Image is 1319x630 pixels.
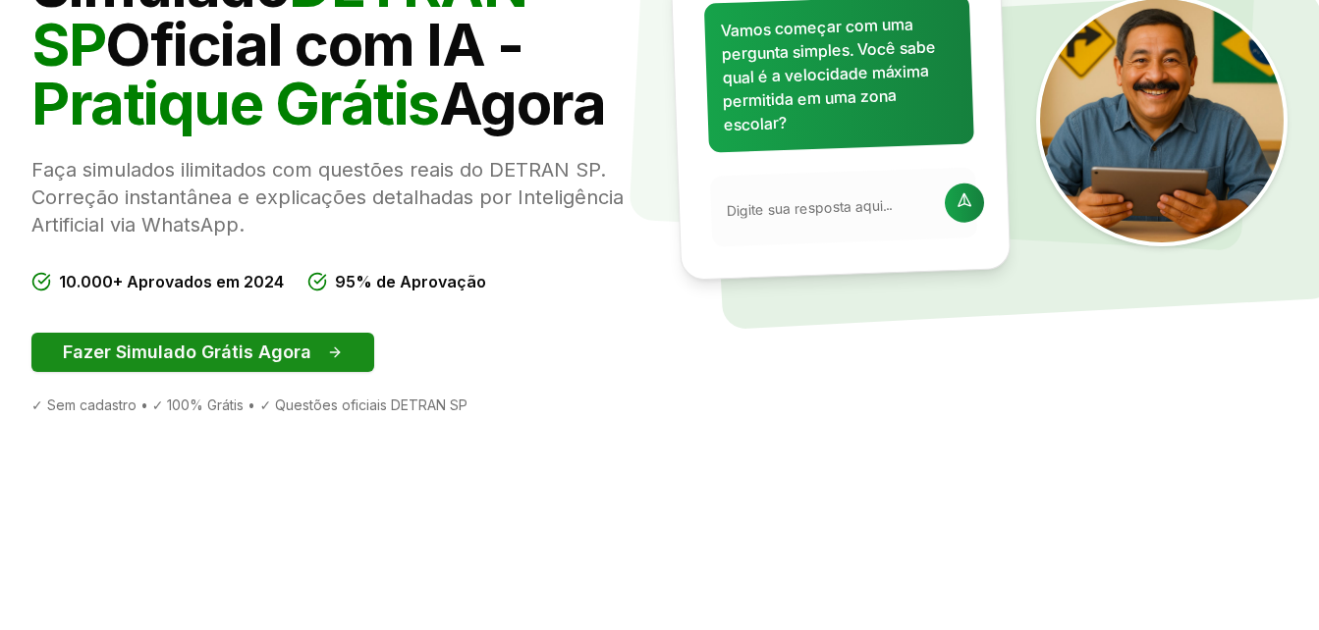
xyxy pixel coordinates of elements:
div: ✓ Sem cadastro • ✓ 100% Grátis • ✓ Questões oficiais DETRAN SP [31,395,644,415]
p: Faça simulados ilimitados com questões reais do DETRAN SP. Correção instantânea e explicações det... [31,156,644,238]
input: Digite sua resposta aqui... [726,194,933,221]
span: Pratique Grátis [31,68,439,138]
p: Vamos começar com uma pergunta simples. Você sabe qual é a velocidade máxima permitida em uma zon... [720,11,958,136]
span: 95% de Aprovação [335,270,486,293]
button: Fazer Simulado Grátis Agora [31,333,374,372]
span: 10.000+ Aprovados em 2024 [59,270,284,293]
